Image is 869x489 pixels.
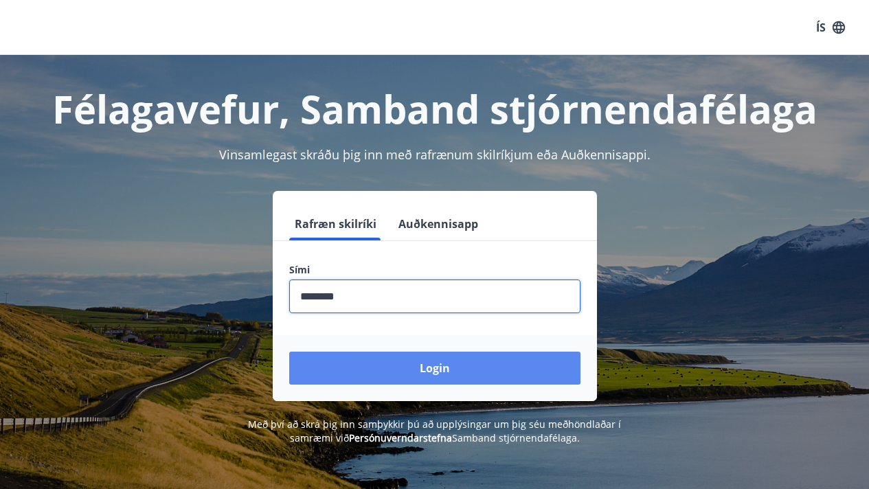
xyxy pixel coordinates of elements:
[289,207,382,240] button: Rafræn skilríki
[393,207,484,240] button: Auðkennisapp
[349,431,452,444] a: Persónuverndarstefna
[219,146,651,163] span: Vinsamlegast skráðu þig inn með rafrænum skilríkjum eða Auðkennisappi.
[289,352,580,385] button: Login
[289,263,580,277] label: Sími
[809,15,853,40] button: ÍS
[16,82,853,135] h1: Félagavefur, Samband stjórnendafélaga
[248,418,621,444] span: Með því að skrá þig inn samþykkir þú að upplýsingar um þig séu meðhöndlaðar í samræmi við Samband...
